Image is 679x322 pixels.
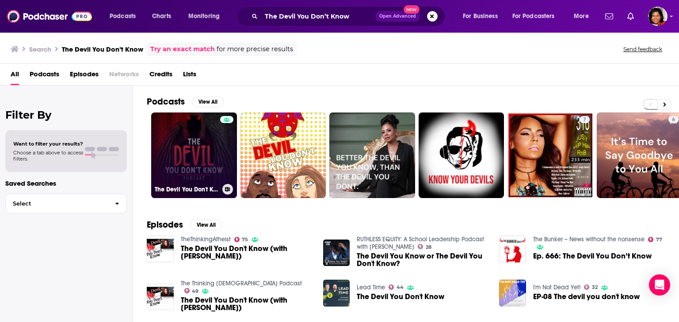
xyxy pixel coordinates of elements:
span: The Devil You Don't Know (with [PERSON_NAME]) [181,296,313,311]
a: TheThinkingAtheist [181,236,231,243]
span: 7 [583,116,586,124]
span: Select [6,201,108,206]
p: Saved Searches [5,179,127,187]
button: Show profile menu [648,7,668,26]
a: Show notifications dropdown [602,9,617,24]
a: PodcastsView All [147,96,224,107]
a: Credits [149,67,172,85]
a: All [11,67,19,85]
a: 7 [507,112,593,198]
a: 49 [184,288,199,293]
h3: Search [29,45,51,53]
div: Search podcasts, credits, & more... [245,6,454,26]
h2: Podcasts [147,96,185,107]
span: 75 [242,238,248,242]
span: For Business [463,10,498,22]
button: open menu [182,9,231,23]
div: Open Intercom Messenger [649,274,670,296]
a: 6 [668,116,679,123]
button: open menu [457,9,509,23]
a: The Devil You Don't Know (with Andrea Garatshun) [181,245,313,260]
h3: The Devil You Don't Know [155,186,219,193]
a: 44 [389,285,404,290]
a: The Thinking Atheist Podcast [181,280,302,287]
img: The Devil You Don't Know (with Andrea Garatshun) [147,284,174,311]
span: For Podcasters [512,10,555,22]
span: Charts [152,10,171,22]
a: Lists [183,67,196,85]
a: 77 [648,237,662,242]
img: User Profile [648,7,668,26]
a: Ep. 666: The Devil You Don’t Know [533,252,652,260]
span: 32 [592,285,598,289]
span: Networks [109,67,139,85]
a: 75 [234,237,248,242]
a: Show notifications dropdown [624,9,637,24]
a: I'm Not Dead Yet! [533,284,580,291]
a: Episodes [70,67,99,85]
span: for more precise results [217,44,293,54]
img: The Devil You Know or The Devil You Don't Know? [323,240,350,266]
a: The Devil You Don't Know [151,112,237,198]
h2: Episodes [147,219,183,230]
button: open menu [103,9,147,23]
a: Try an exact match [150,44,215,54]
img: The Devil You Don't Know [323,280,350,307]
a: The Devil You Know or The Devil You Don't Know? [357,252,488,267]
span: Podcasts [110,10,136,22]
button: Send feedback [621,45,665,53]
a: The Devil You Don't Know (with Andrea Garatshun) [181,296,313,311]
span: 77 [656,238,662,242]
a: EpisodesView All [147,219,222,230]
img: Ep. 666: The Devil You Don’t Know [499,236,526,262]
a: 7 [580,116,590,123]
h3: The Devil You Don’t Know [62,45,143,53]
a: 28 [418,244,431,249]
a: Podcasts [30,67,59,85]
button: View All [192,97,224,107]
span: More [574,10,589,22]
span: 6 [672,116,675,124]
a: Charts [146,9,176,23]
img: Podchaser - Follow, Share and Rate Podcasts [7,8,92,25]
button: open menu [568,9,600,23]
span: Monitoring [188,10,220,22]
a: 32 [584,285,598,290]
button: open menu [507,9,568,23]
a: Lead Time [357,284,385,291]
span: 44 [397,285,404,289]
input: Search podcasts, credits, & more... [261,9,375,23]
span: New [404,5,420,14]
a: The Bunker – News without the nonsense [533,236,645,243]
span: Logged in as terelynbc [648,7,668,26]
span: Want to filter your results? [13,141,83,147]
button: View All [190,220,222,230]
img: EP-08 The devil you don't know [499,280,526,307]
a: The Devil You Don't Know [357,293,444,300]
a: EP-08 The devil you don't know [533,293,640,300]
span: Choose a tab above to access filters. [13,150,83,162]
button: Select [5,194,127,213]
img: The Devil You Don't Know (with Andrea Garatshun) [147,236,174,262]
button: Open AdvancedNew [375,11,420,22]
span: 49 [192,289,198,293]
a: RUTHLESS EQUITY: A School Leadership Podcast with Ken Williams [357,236,484,251]
span: Open Advanced [379,14,416,19]
h2: Filter By [5,109,127,121]
span: 28 [426,245,431,249]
